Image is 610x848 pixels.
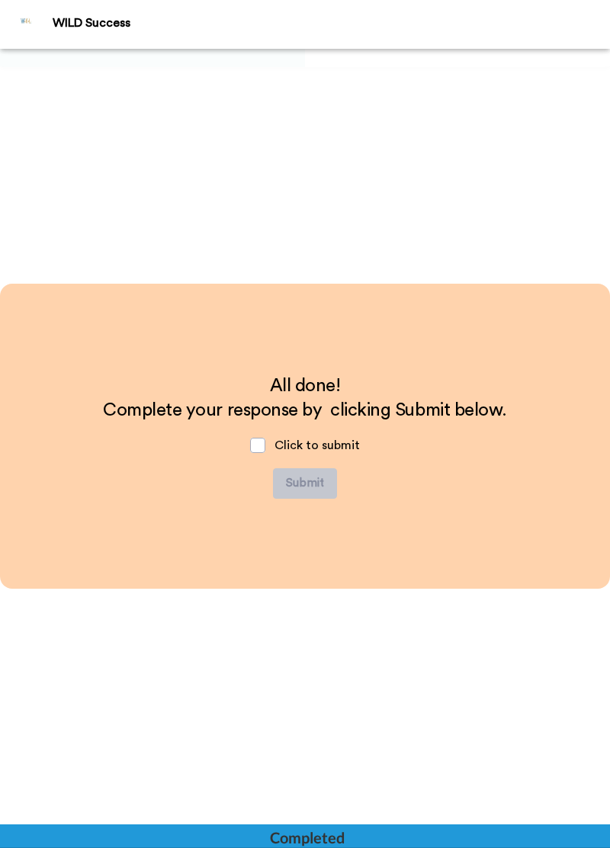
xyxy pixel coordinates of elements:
button: Submit [273,468,337,499]
img: Profile Image [8,6,45,43]
span: Complete your response by clicking Submit below. [103,401,506,419]
div: WILD Success [53,16,609,31]
div: Completed [270,827,343,848]
span: All done! [270,377,341,395]
span: Click to submit [274,439,360,451]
